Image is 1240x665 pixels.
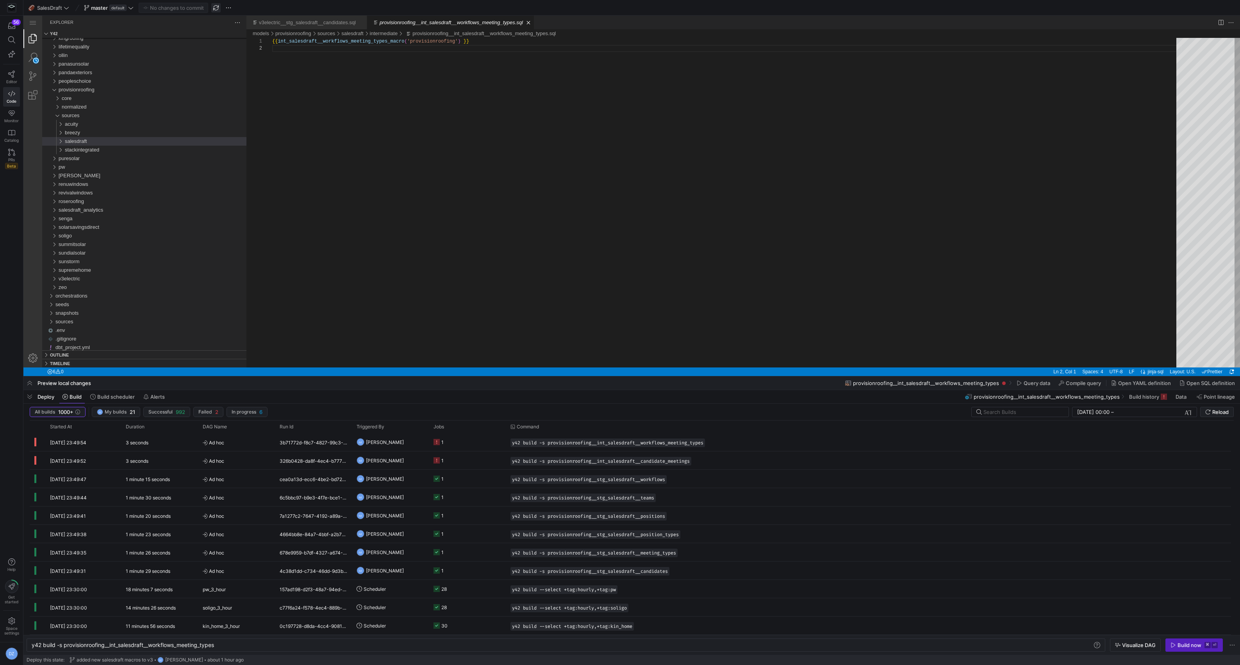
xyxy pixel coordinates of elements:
[1083,352,1103,360] div: UTF-8
[1176,376,1238,390] button: Open SQL definition
[19,259,223,267] div: v3electric
[27,14,34,22] h3: Explorer Section: y42
[1104,352,1113,360] a: LF
[30,451,1231,470] div: Press SPACE to select this row.
[19,104,223,113] div: acuity
[126,424,145,430] span: Duration
[275,562,352,579] div: 4c38d1dd-c734-46dd-9d3b-c28405473478
[19,343,223,352] div: Timeline Section
[280,424,293,430] span: Run Id
[974,394,1120,400] span: provisionroofing__int_salesdraft__workflows_meeting_types
[35,182,223,190] div: /models/roseroofing
[19,216,223,225] div: soligo
[346,15,375,21] a: intermediate
[1122,642,1156,648] span: Visualize DAG
[3,1,20,14] a: https://storage.googleapis.com/y42-prod-data-exchange/images/Yf2Qvegn13xqq0DljGMI0l8d5Zqtiw36EXr8...
[1193,3,1202,11] li: Split Editor Right (⌘\) [⌥] Split Editor Down
[249,23,254,29] span: {{
[983,409,1062,415] input: Search Builds
[35,259,223,267] div: /models/v3electric
[223,22,1217,352] div: provisionroofing__int_salesdraft__workflows_meeting_types.sql, preview
[1193,390,1238,403] button: Point lineage
[35,242,223,250] div: /models/sunstorm
[35,209,76,214] span: solarsavingsdirect
[50,476,86,482] span: [DATE] 23:49:47
[35,62,68,68] span: peopleschoice
[50,424,72,430] span: Started At
[30,407,86,417] button: All builds1000+
[259,409,262,415] span: 6
[203,599,232,617] span: soligo_3_hour
[19,190,223,199] div: salesdraft_analytics
[1013,376,1054,390] button: Query data
[41,121,223,130] div: /models/provisionroofing/sources/salesdraft
[35,250,223,259] div: /models/supremehome
[97,409,103,415] div: DZ
[3,614,20,639] a: Spacesettings
[3,645,20,662] button: DZ
[1186,380,1235,386] span: Open SQL definition
[1202,352,1214,360] div: Notifications
[332,3,343,11] ul: Tab actions
[275,488,352,506] div: 6c5bbc97-b9e3-4f7e-bce1-55cd0c11ce16
[19,225,223,233] div: summitsolar
[1143,352,1175,360] div: Layout: U.S.
[19,147,223,156] div: pw
[35,409,55,415] span: All builds
[19,22,223,335] div: Files Explorer
[1172,390,1192,403] button: Data
[4,626,19,635] span: Space settings
[19,61,223,70] div: peopleschoice
[19,87,223,96] div: normalized
[35,251,68,257] span: supremehome
[30,470,1231,488] div: Press SPACE to select this row.
[35,191,80,197] span: salesdraft_analytics
[252,15,288,21] a: provisionroofing
[366,470,404,488] span: [PERSON_NAME]
[207,657,244,663] span: about 1 hour ago
[356,4,500,10] a: provisionroofing__int_salesdraft__workflows_meeting_types.sql
[294,15,312,21] a: sources
[35,28,66,34] span: lifetimequality
[1200,407,1234,417] button: Reload
[140,390,168,403] button: Alerts
[19,319,223,328] div: .gitignore
[318,14,340,22] div: /models/provisionroofing/sources/salesdraft
[38,80,48,86] span: core
[35,164,223,173] div: /models/renuwindows
[35,243,56,249] span: sunstorm
[3,107,20,126] a: Monitor
[1057,352,1081,360] a: Spaces: 4
[203,433,270,452] span: Ad hoc
[318,15,340,21] a: salesdraft
[230,29,239,36] div: 2
[19,139,223,147] div: puresolar
[3,146,20,172] a: PRsBeta
[41,123,63,128] span: salesdraft
[198,409,212,415] span: Failed
[434,23,437,29] span: )
[32,285,223,293] div: /seeds
[1178,642,1201,648] div: Build now
[357,424,384,430] span: Triggered By
[19,113,223,121] div: breezy
[441,433,444,451] div: 1
[4,138,19,143] span: Catalog
[35,147,223,156] div: /models/pw
[6,79,17,84] span: Editor
[1212,409,1229,415] span: Reload
[41,130,223,139] div: /models/provisionroofing/sources/stackintegrated
[32,320,53,326] span: .gitignore
[1176,394,1186,400] span: Data
[38,97,56,103] span: sources
[19,78,223,87] div: core
[275,580,352,598] div: 157ad198-d2f3-48a7-94ed-9c314463ad60
[35,156,223,164] div: /models/renu
[1204,642,1211,648] kbd: ⌘
[23,328,223,336] div: /dbt_project.yml
[126,458,148,464] y42-duration: 3 seconds
[203,470,270,488] span: Ad hoc
[1103,352,1114,360] div: LF
[19,285,223,293] div: seeds
[275,470,352,488] div: cea0a13d-ecc6-4be2-bd72-9a6d2e319da9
